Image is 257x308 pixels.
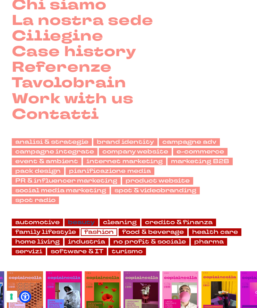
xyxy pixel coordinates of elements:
a: pianificazione media [66,167,154,175]
a: credito & finanza [142,219,216,227]
a: company website [99,148,172,156]
a: Work with us [12,91,134,107]
a: turismo [108,248,146,256]
a: Contatti [12,107,99,122]
a: spot radio [12,196,59,204]
a: pharma [191,238,227,246]
a: brand identity [93,138,157,146]
a: pack design [12,167,64,175]
a: event & ambient [12,158,82,166]
a: family lifestyle [12,228,79,236]
a: marketing B2B [168,158,233,166]
a: Case history [12,44,136,60]
a: fashion [81,228,117,236]
a: software & IT [47,248,107,256]
a: e-commerce [173,148,228,156]
a: servizi [12,248,46,256]
a: analisi & strategie [12,138,92,146]
a: Tavolobrain [12,75,126,91]
a: La nostra sede [12,13,153,28]
a: campagne adv [159,138,220,146]
a: health care [189,228,241,236]
a: PR & influencer marketing [12,177,121,185]
button: Le tue preferenze relative al consenso per le tecnologie di tracciamento [6,291,17,302]
a: internet marketing [83,158,166,166]
a: social media marketing [12,187,110,195]
a: campagne integrate [12,148,97,156]
a: spot & videobranding [111,187,200,195]
a: beauty [65,219,98,227]
a: no profit & sociale [110,238,189,246]
a: industria [65,238,109,246]
a: Ciliegine [12,28,103,44]
a: Referenze [12,60,112,75]
a: product website [122,177,193,185]
a: cleaning [100,219,140,227]
a: Open Accessibility Menu [21,292,29,301]
a: automotive [12,219,63,227]
a: home living [12,238,63,246]
a: food & beverage [119,228,187,236]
